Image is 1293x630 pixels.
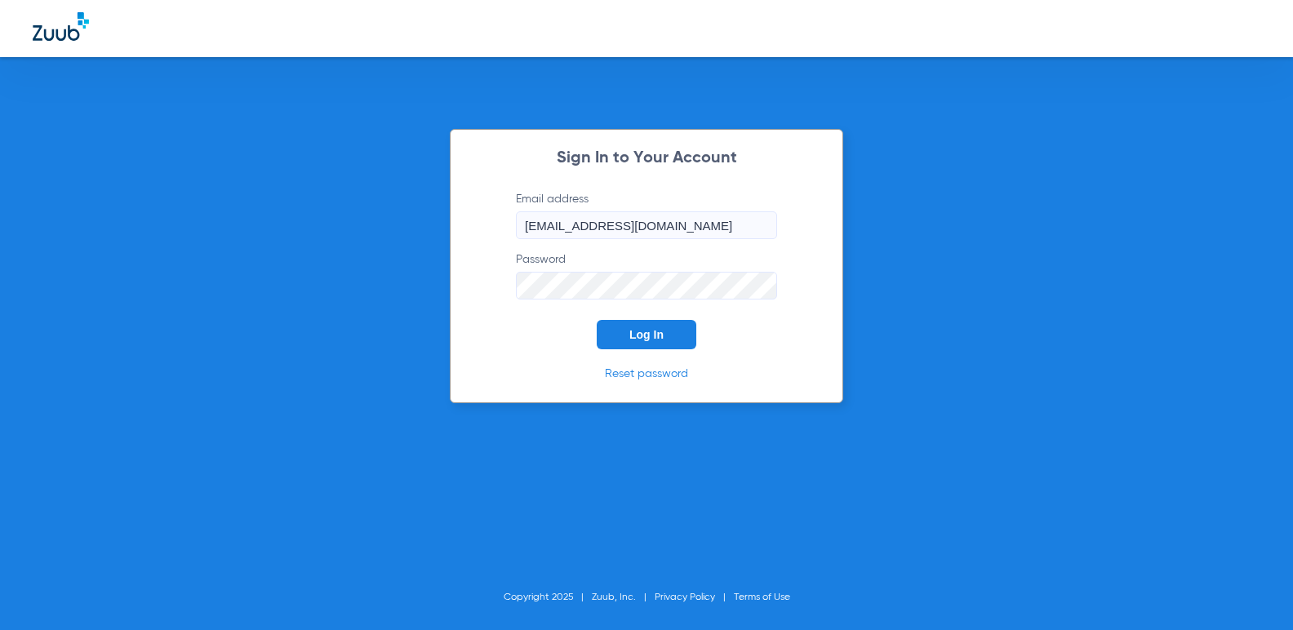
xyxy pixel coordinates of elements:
input: Password [516,272,777,299]
h2: Sign In to Your Account [491,150,802,166]
span: Log In [629,328,664,341]
li: Zuub, Inc. [592,589,655,606]
iframe: Chat Widget [1211,552,1293,630]
button: Log In [597,320,696,349]
a: Terms of Use [734,592,790,602]
label: Email address [516,191,777,239]
li: Copyright 2025 [504,589,592,606]
img: Zuub Logo [33,12,89,41]
label: Password [516,251,777,299]
a: Privacy Policy [655,592,715,602]
input: Email address [516,211,777,239]
a: Reset password [605,368,688,379]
